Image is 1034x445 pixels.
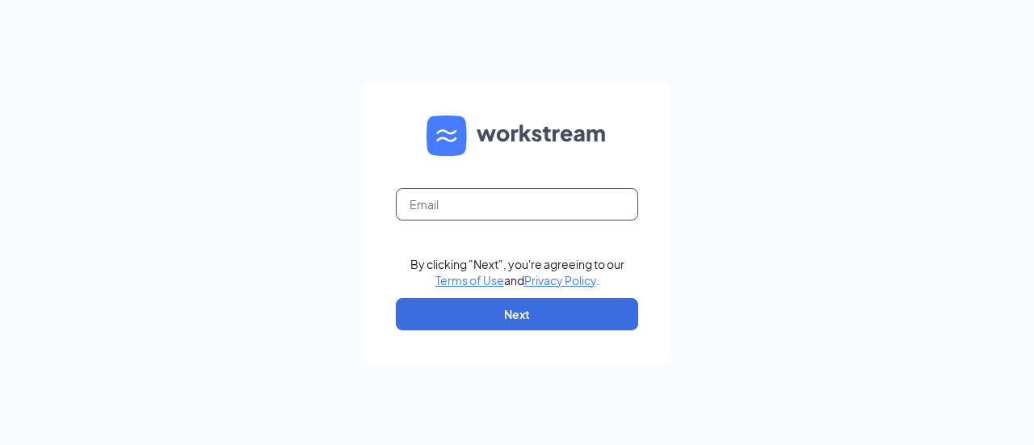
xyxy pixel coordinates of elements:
[410,256,624,288] div: By clicking "Next", you're agreeing to our and .
[427,115,607,156] img: WS logo and Workstream text
[435,273,504,288] a: Terms of Use
[396,298,638,330] button: Next
[396,188,638,220] input: Email
[524,273,596,288] a: Privacy Policy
